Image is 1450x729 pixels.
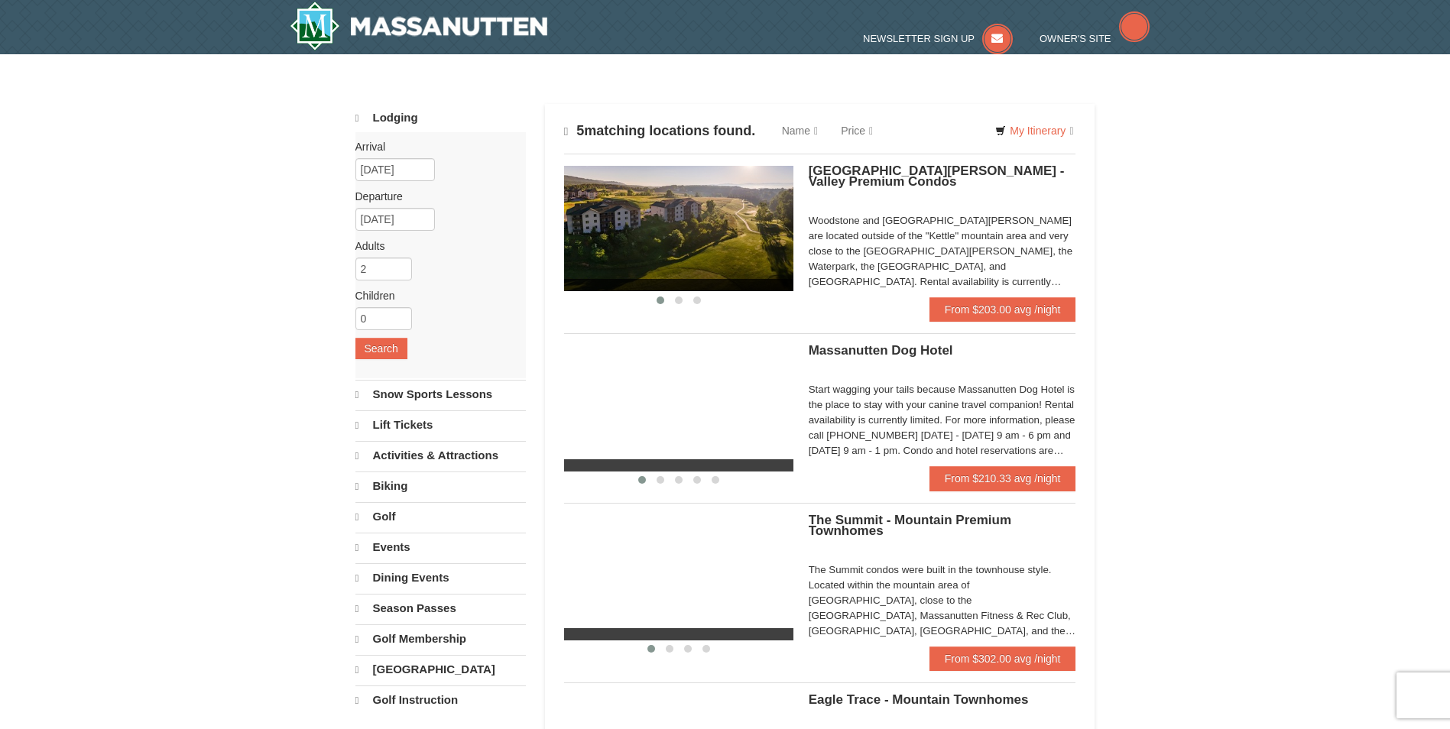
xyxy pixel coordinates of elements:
div: The Summit condos were built in the townhouse style. Located within the mountain area of [GEOGRAP... [809,562,1076,639]
span: The Summit - Mountain Premium Townhomes [809,513,1011,538]
a: Owner's Site [1040,33,1150,44]
a: Golf Membership [355,624,526,653]
a: My Itinerary [985,119,1083,142]
span: [GEOGRAPHIC_DATA][PERSON_NAME] - Valley Premium Condos [809,164,1065,189]
a: Name [770,115,829,146]
label: Departure [355,189,514,204]
a: Activities & Attractions [355,441,526,470]
a: Snow Sports Lessons [355,380,526,409]
a: From $203.00 avg /night [929,297,1076,322]
img: Massanutten Resort Logo [290,2,548,50]
a: Golf [355,502,526,531]
div: Start wagging your tails because Massanutten Dog Hotel is the place to stay with your canine trav... [809,382,1076,458]
a: Lift Tickets [355,410,526,439]
a: Newsletter Sign Up [863,33,1013,44]
a: From $210.33 avg /night [929,466,1076,491]
a: Biking [355,471,526,501]
span: Massanutten Dog Hotel [809,343,953,358]
label: Arrival [355,139,514,154]
button: Search [355,338,407,359]
a: Massanutten Resort [290,2,548,50]
a: Lodging [355,104,526,132]
a: [GEOGRAPHIC_DATA] [355,655,526,684]
span: Owner's Site [1040,33,1111,44]
span: Eagle Trace - Mountain Townhomes [809,692,1029,707]
label: Children [355,288,514,303]
a: From $302.00 avg /night [929,646,1076,671]
span: Newsletter Sign Up [863,33,975,44]
a: Season Passes [355,594,526,623]
a: Dining Events [355,563,526,592]
a: Price [829,115,884,146]
a: Events [355,533,526,562]
div: Woodstone and [GEOGRAPHIC_DATA][PERSON_NAME] are located outside of the "Kettle" mountain area an... [809,213,1076,290]
label: Adults [355,238,514,254]
a: Golf Instruction [355,685,526,714]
